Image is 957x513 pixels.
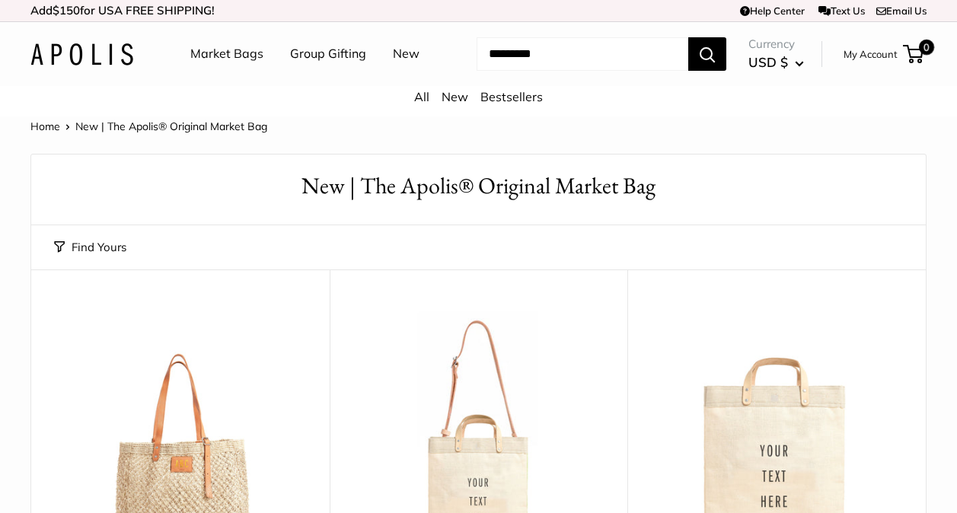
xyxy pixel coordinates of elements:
[748,33,804,55] span: Currency
[748,54,788,70] span: USD $
[414,89,429,104] a: All
[290,43,366,65] a: Group Gifting
[904,45,924,63] a: 0
[75,119,267,133] span: New | The Apolis® Original Market Bag
[53,3,80,18] span: $150
[442,89,468,104] a: New
[30,43,133,65] img: Apolis
[393,43,419,65] a: New
[844,45,898,63] a: My Account
[54,237,126,258] button: Find Yours
[688,37,726,71] button: Search
[818,5,865,17] a: Text Us
[477,37,688,71] input: Search...
[876,5,927,17] a: Email Us
[480,89,543,104] a: Bestsellers
[54,170,903,202] h1: New | The Apolis® Original Market Bag
[30,119,60,133] a: Home
[30,116,267,136] nav: Breadcrumb
[748,50,804,75] button: USD $
[190,43,263,65] a: Market Bags
[919,40,934,55] span: 0
[740,5,805,17] a: Help Center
